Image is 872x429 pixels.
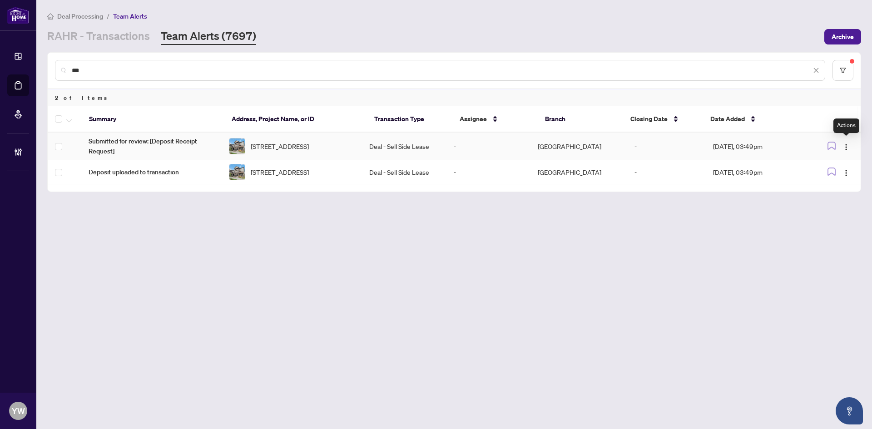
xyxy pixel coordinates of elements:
[839,165,853,179] button: Logo
[47,29,150,45] a: RAHR - Transactions
[362,160,446,184] td: Deal - Sell Side Lease
[229,164,245,180] img: thumbnail-img
[161,29,256,45] a: Team Alerts (7697)
[89,167,214,177] span: Deposit uploaded to transaction
[703,106,806,133] th: Date Added
[842,169,850,177] img: Logo
[362,133,446,160] td: Deal - Sell Side Lease
[57,12,103,20] span: Deal Processing
[824,29,861,44] button: Archive
[113,12,147,20] span: Team Alerts
[840,67,846,74] span: filter
[836,397,863,424] button: Open asap
[710,114,745,124] span: Date Added
[229,138,245,154] img: thumbnail-img
[107,11,109,21] li: /
[89,136,214,156] span: Submitted for review: [Deposit Receipt Request]
[623,106,703,133] th: Closing Date
[7,7,29,24] img: logo
[706,133,807,160] td: [DATE], 03:49pm
[47,13,54,20] span: home
[48,89,861,106] div: 2 of Items
[839,139,853,153] button: Logo
[224,106,367,133] th: Address, Project Name, or ID
[832,30,854,44] span: Archive
[530,160,627,184] td: [GEOGRAPHIC_DATA]
[251,141,309,151] span: [STREET_ADDRESS]
[842,143,850,151] img: Logo
[833,118,859,133] div: Actions
[627,160,706,184] td: -
[446,160,530,184] td: -
[251,167,309,177] span: [STREET_ADDRESS]
[530,133,627,160] td: [GEOGRAPHIC_DATA]
[367,106,452,133] th: Transaction Type
[538,106,623,133] th: Branch
[627,133,706,160] td: -
[630,114,668,124] span: Closing Date
[832,60,853,81] button: filter
[452,106,538,133] th: Assignee
[706,160,807,184] td: [DATE], 03:49pm
[82,106,224,133] th: Summary
[12,404,25,417] span: YW
[460,114,487,124] span: Assignee
[446,133,530,160] td: -
[813,67,819,74] span: close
